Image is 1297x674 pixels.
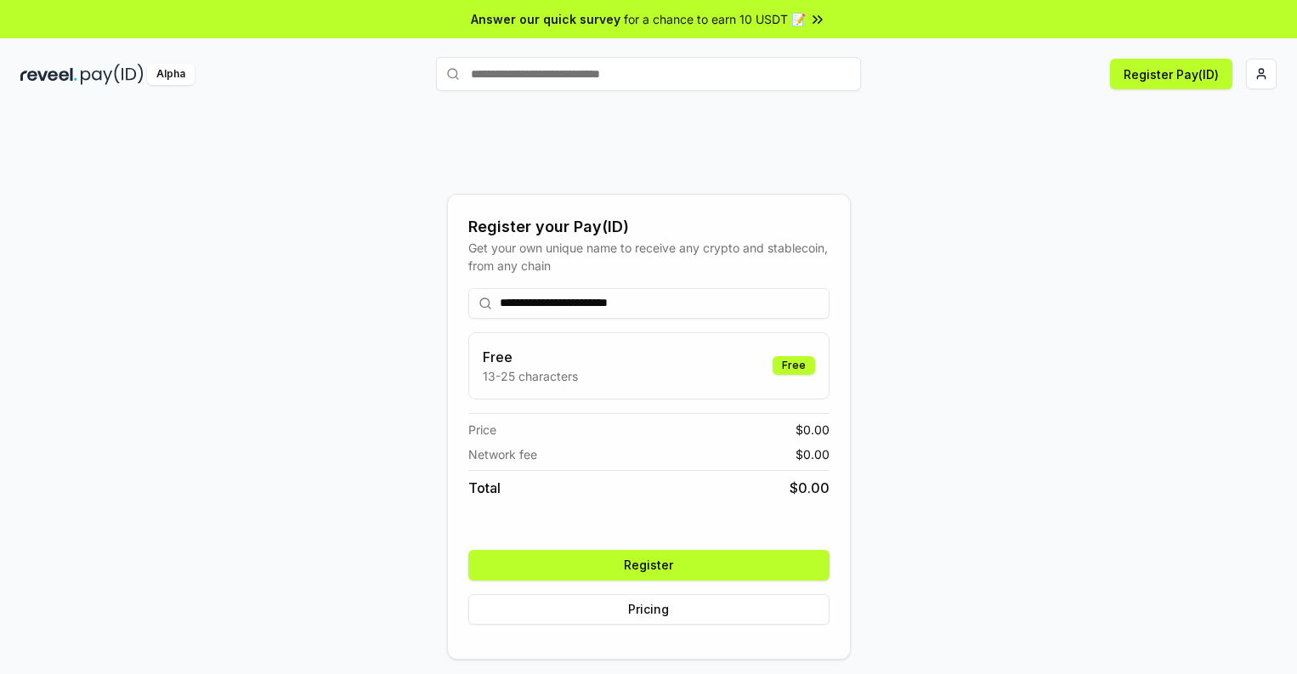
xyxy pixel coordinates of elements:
[790,478,830,498] span: $ 0.00
[468,594,830,625] button: Pricing
[468,478,501,498] span: Total
[624,10,806,28] span: for a chance to earn 10 USDT 📝
[1110,59,1232,89] button: Register Pay(ID)
[468,550,830,581] button: Register
[468,421,496,439] span: Price
[483,347,578,367] h3: Free
[468,215,830,239] div: Register your Pay(ID)
[471,10,620,28] span: Answer our quick survey
[796,421,830,439] span: $ 0.00
[20,64,77,85] img: reveel_dark
[483,367,578,385] p: 13-25 characters
[773,356,815,375] div: Free
[796,445,830,463] span: $ 0.00
[468,239,830,275] div: Get your own unique name to receive any crypto and stablecoin, from any chain
[147,64,195,85] div: Alpha
[468,445,537,463] span: Network fee
[81,64,144,85] img: pay_id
